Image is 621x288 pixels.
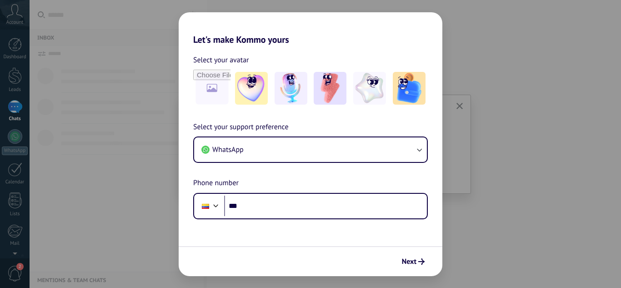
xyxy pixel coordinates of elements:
div: Colombia: + 57 [197,197,214,216]
img: -1.jpeg [235,72,268,105]
span: WhatsApp [212,145,244,154]
h2: Let's make Kommo yours [179,12,442,45]
button: Next [398,254,429,269]
span: Select your avatar [193,54,249,66]
img: -2.jpeg [275,72,307,105]
img: -3.jpeg [314,72,346,105]
span: Phone number [193,177,239,189]
span: Select your support preference [193,121,289,133]
img: -4.jpeg [353,72,386,105]
button: WhatsApp [194,137,427,162]
img: -5.jpeg [393,72,426,105]
span: Next [402,258,416,265]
